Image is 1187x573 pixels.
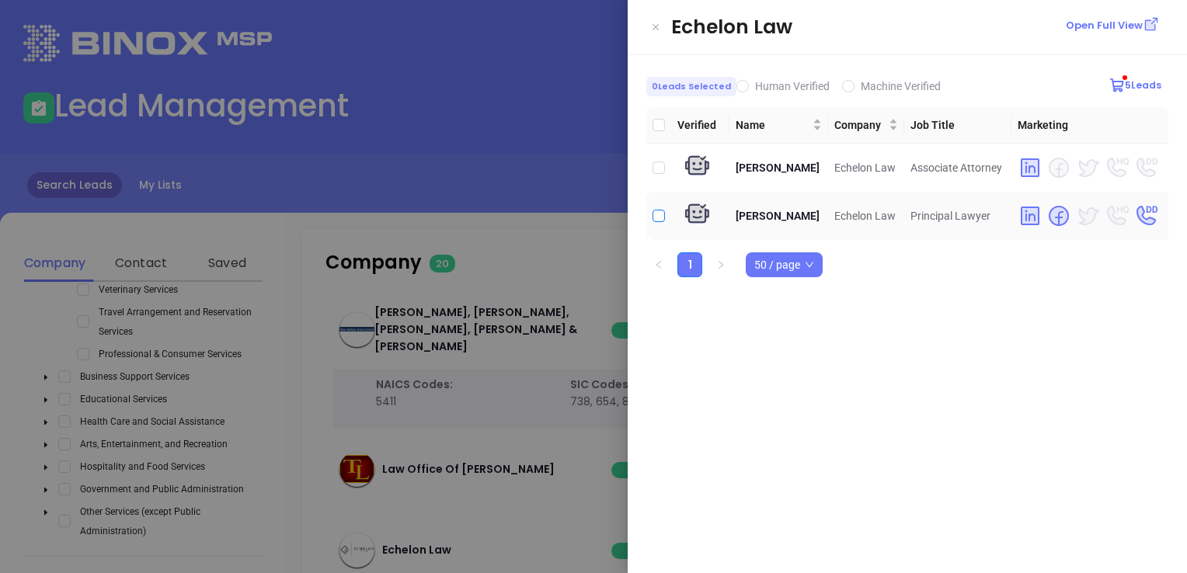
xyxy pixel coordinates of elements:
[861,80,941,92] span: Machine Verified
[754,253,814,276] span: 50 / page
[678,253,701,276] a: 1
[646,77,736,96] span: 0 Leads Selected
[1046,155,1071,180] img: facebook no
[646,18,665,36] button: Close
[716,260,726,269] span: right
[1104,155,1130,180] img: phone HQ no
[1046,203,1071,228] img: facebook yes
[646,252,671,277] button: left
[1133,155,1158,180] img: phone DD no
[1011,107,1168,144] th: Marketing
[904,192,1011,240] td: Principal Lawyer
[834,116,886,134] span: Company
[682,153,712,182] img: machine verify
[671,107,729,144] th: Verified
[736,210,820,222] span: [PERSON_NAME]
[682,201,712,231] img: machine verify
[671,12,1168,42] div: Echelon Law
[677,252,702,277] li: 1
[729,107,828,144] th: Name
[828,192,904,240] td: Echelon Law
[1075,203,1100,228] img: twitter yes
[1066,18,1143,33] p: Open Full View
[654,260,663,269] span: left
[646,252,671,277] li: Previous Page
[708,252,733,277] li: Next Page
[746,252,823,277] div: Page Size
[828,144,904,192] td: Echelon Law
[1075,155,1100,180] img: twitter yes
[904,144,1011,192] td: Associate Attorney
[1105,74,1165,97] button: 5Leads
[708,252,733,277] button: right
[736,161,820,174] span: [PERSON_NAME]
[1104,203,1130,228] img: phone HQ no
[828,107,904,144] th: Company
[736,116,809,134] span: Name
[1018,203,1043,228] img: linkedin yes
[755,80,830,92] span: Human Verified
[1133,203,1158,228] img: phone DD yes
[904,107,1011,144] th: Job Title
[1018,155,1043,180] img: linkedin yes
